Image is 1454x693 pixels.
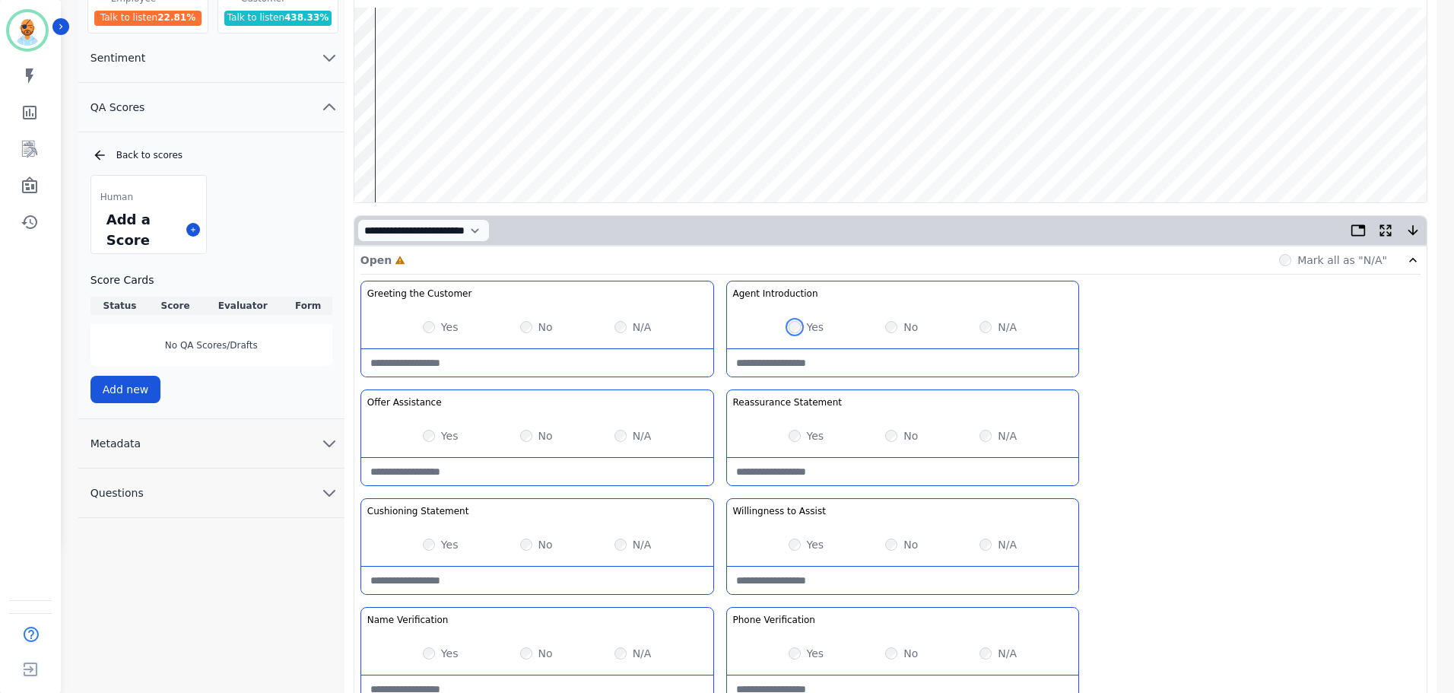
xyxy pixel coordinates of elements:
[998,319,1017,335] label: N/A
[157,12,195,23] span: 22.81 %
[733,396,842,408] h3: Reassurance Statement
[733,614,815,626] h3: Phone Verification
[903,319,918,335] label: No
[538,646,553,661] label: No
[320,434,338,453] svg: chevron down
[100,191,133,203] span: Human
[90,297,149,315] th: Status
[78,50,157,65] span: Sentiment
[94,11,202,26] div: Talk to listen
[360,253,392,268] p: Open
[92,148,332,163] div: Back to scores
[284,12,329,23] span: 438.33 %
[441,646,459,661] label: Yes
[998,537,1017,552] label: N/A
[367,288,472,300] h3: Greeting the Customer
[149,297,202,315] th: Score
[538,319,553,335] label: No
[733,505,826,517] h3: Willingness to Assist
[78,33,344,83] button: Sentiment chevron down
[633,428,652,443] label: N/A
[807,319,824,335] label: Yes
[998,646,1017,661] label: N/A
[202,297,284,315] th: Evaluator
[320,49,338,67] svg: chevron down
[633,646,652,661] label: N/A
[367,505,469,517] h3: Cushioning Statement
[441,319,459,335] label: Yes
[998,428,1017,443] label: N/A
[90,376,161,403] button: Add new
[807,428,824,443] label: Yes
[284,297,332,315] th: Form
[78,436,153,451] span: Metadata
[320,484,338,502] svg: chevron down
[78,83,344,132] button: QA Scores chevron up
[903,537,918,552] label: No
[320,98,338,116] svg: chevron up
[78,419,344,469] button: Metadata chevron down
[78,469,344,518] button: Questions chevron down
[90,324,332,367] div: No QA Scores/Drafts
[1297,253,1387,268] label: Mark all as "N/A"
[9,12,46,49] img: Bordered avatar
[441,428,459,443] label: Yes
[903,646,918,661] label: No
[90,272,332,288] h3: Score Cards
[103,206,180,253] div: Add a Score
[633,319,652,335] label: N/A
[441,537,459,552] label: Yes
[807,537,824,552] label: Yes
[538,428,553,443] label: No
[807,646,824,661] label: Yes
[224,11,332,26] div: Talk to listen
[538,537,553,552] label: No
[78,485,156,501] span: Questions
[78,100,157,115] span: QA Scores
[903,428,918,443] label: No
[367,614,449,626] h3: Name Verification
[367,396,442,408] h3: Offer Assistance
[733,288,818,300] h3: Agent Introduction
[633,537,652,552] label: N/A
